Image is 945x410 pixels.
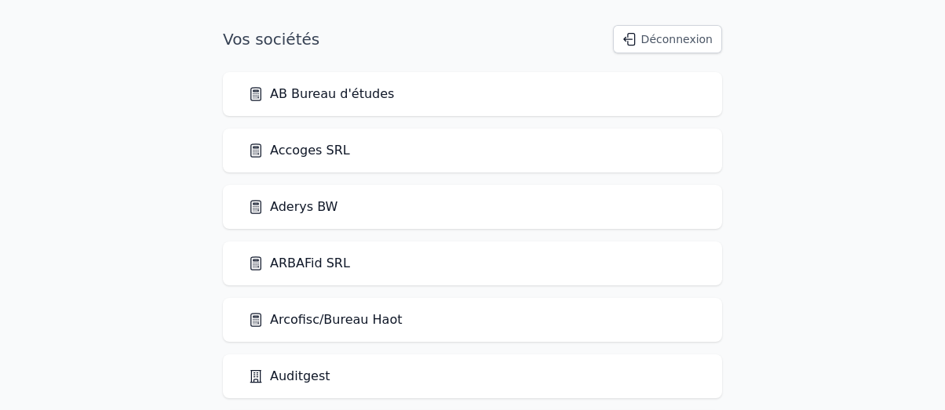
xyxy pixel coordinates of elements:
a: Auditgest [248,367,330,386]
a: Arcofisc/Bureau Haot [248,310,402,329]
a: Aderys BW [248,198,337,216]
a: AB Bureau d'études [248,85,394,103]
a: Accoges SRL [248,141,350,160]
h1: Vos sociétés [223,28,319,50]
a: ARBAFid SRL [248,254,350,273]
button: Déconnexion [613,25,722,53]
